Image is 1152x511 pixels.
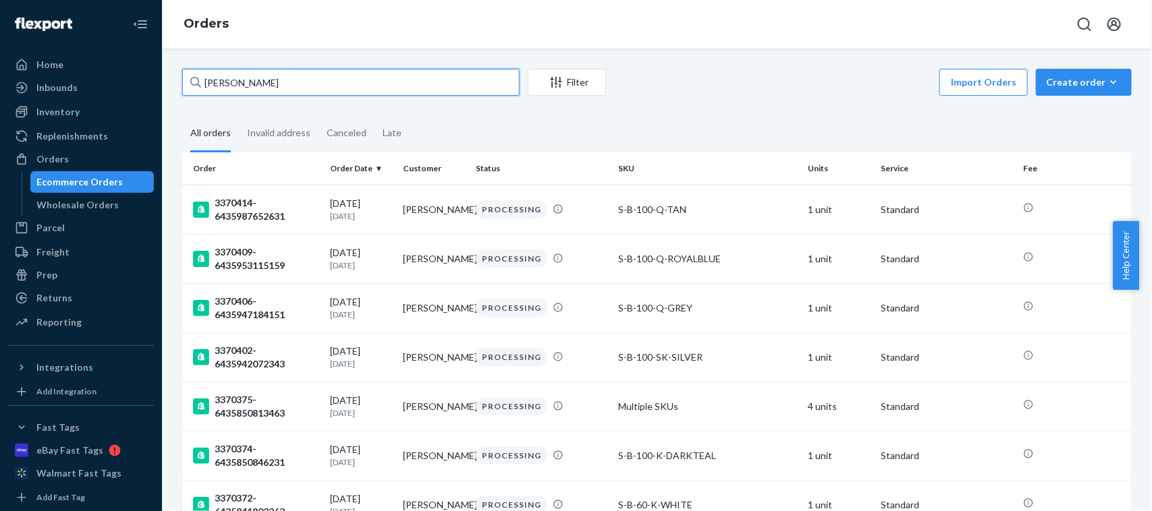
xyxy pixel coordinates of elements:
div: PROCESSING [476,397,547,415]
a: Orders [184,16,229,31]
img: Flexport logo [15,18,72,31]
button: Open account menu [1101,11,1128,38]
button: Integrations [8,357,154,378]
button: Open Search Box [1071,11,1098,38]
td: 1 unit [802,431,875,480]
p: [DATE] [330,309,392,320]
div: Returns [36,291,72,305]
td: [PERSON_NAME] [397,332,470,382]
div: Invalid address [247,115,310,150]
p: Standard [881,400,1012,413]
a: Freight [8,241,154,263]
td: Multiple SKUs [613,382,802,431]
div: 3370375-6435850813463 [193,393,319,420]
a: Replenishments [8,125,154,147]
th: Units [802,152,875,185]
td: 1 unit [802,185,875,234]
td: [PERSON_NAME] [397,431,470,480]
div: Prep [36,268,57,282]
th: Fee [1018,152,1132,185]
p: Standard [881,351,1012,364]
div: PROCESSING [476,200,547,218]
div: Wholesale Orders [37,198,119,212]
div: Create order [1046,76,1122,89]
th: Status [470,152,613,185]
a: Parcel [8,217,154,239]
div: 3370374-6435850846231 [193,442,319,469]
div: Freight [36,245,70,259]
a: Orders [8,148,154,170]
div: [DATE] [330,394,392,419]
div: PROCESSING [476,446,547,464]
div: [DATE] [330,246,392,271]
button: Create order [1036,69,1132,96]
div: S-B-100-SK-SILVER [618,351,797,364]
a: Add Integration [8,384,154,400]
div: Fast Tags [36,421,80,434]
p: [DATE] [330,210,392,222]
button: Import Orders [939,69,1028,96]
div: Inbounds [36,81,78,94]
div: PROCESSING [476,299,547,317]
div: Parcel [36,221,65,235]
p: Standard [881,203,1012,216]
div: S-B-100-Q-GREY [618,301,797,315]
a: Inbounds [8,77,154,98]
div: Inventory [36,105,80,119]
div: eBay Fast Tags [36,444,103,457]
a: Wholesale Orders [30,194,155,216]
p: Standard [881,252,1012,266]
th: Order Date [325,152,397,185]
div: 3370414-6435987652631 [193,196,319,223]
p: Standard [881,449,1012,462]
td: 4 units [802,382,875,431]
div: Add Integration [36,386,97,397]
button: Filter [528,69,606,96]
p: [DATE] [330,260,392,271]
div: [DATE] [330,197,392,222]
a: Reporting [8,311,154,333]
div: Late [383,115,402,150]
p: [DATE] [330,407,392,419]
div: PROCESSING [476,249,547,268]
td: 1 unit [802,234,875,283]
div: Walmart Fast Tags [36,467,121,480]
div: Replenishments [36,129,108,143]
div: [DATE] [330,443,392,468]
p: [DATE] [330,358,392,369]
th: Service [875,152,1018,185]
div: S-B-100-K-DARKTEAL [618,449,797,462]
div: Ecommerce Orders [37,175,124,189]
p: Standard [881,301,1012,315]
td: [PERSON_NAME] [397,283,470,332]
div: Reporting [36,315,82,329]
a: Inventory [8,101,154,123]
th: Order [182,152,325,185]
a: Home [8,54,154,76]
div: Add Fast Tag [36,491,85,503]
div: 3370409-6435953115159 [193,245,319,272]
div: Filter [528,76,605,89]
td: [PERSON_NAME] [397,382,470,431]
div: S-B-100-Q-TAN [618,203,797,216]
span: Help Center [1113,221,1139,290]
div: Home [36,58,63,71]
td: 1 unit [802,283,875,332]
a: eBay Fast Tags [8,440,154,461]
div: Orders [36,152,69,166]
td: [PERSON_NAME] [397,234,470,283]
div: Integrations [36,361,93,374]
div: [DATE] [330,344,392,369]
a: Add Fast Tag [8,489,154,506]
div: [DATE] [330,295,392,320]
button: Close Navigation [127,11,154,38]
a: Returns [8,287,154,309]
a: Prep [8,264,154,286]
td: 1 unit [802,332,875,382]
div: 3370402-6435942072343 [193,344,319,371]
div: S-B-100-Q-ROYALBLUE [618,252,797,266]
div: Customer [403,162,465,174]
ol: breadcrumbs [173,5,240,44]
td: [PERSON_NAME] [397,185,470,234]
button: Fast Tags [8,417,154,438]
